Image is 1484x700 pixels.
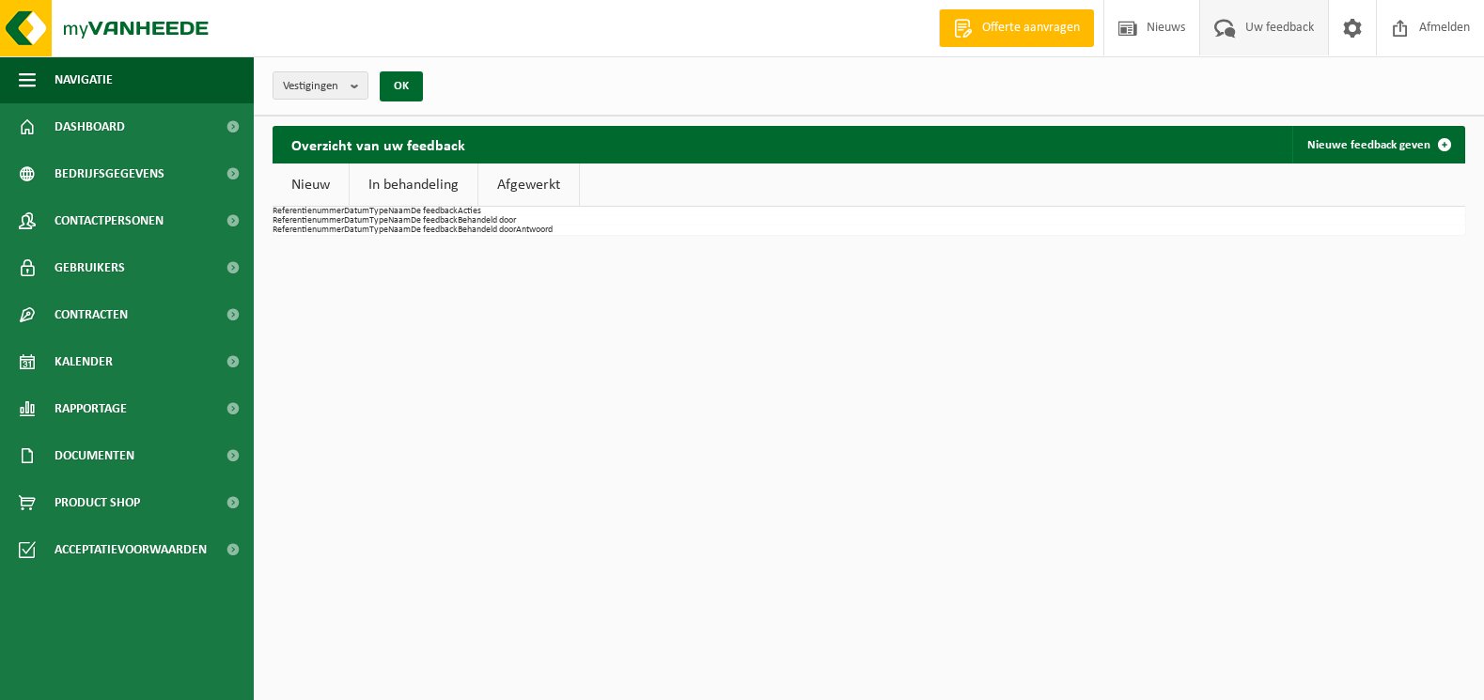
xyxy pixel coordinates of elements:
th: Naam [388,216,411,226]
th: Antwoord [516,226,553,235]
th: De feedback [411,207,458,216]
th: Datum [344,216,369,226]
th: Behandeld door [458,216,516,226]
span: Documenten [55,432,134,479]
span: Vestigingen [283,72,343,101]
span: Rapportage [55,385,127,432]
a: Afgewerkt [478,163,579,207]
th: Datum [344,207,369,216]
button: OK [380,71,423,101]
th: Acties [458,207,481,216]
h2: Overzicht van uw feedback [273,126,484,163]
span: Contactpersonen [55,197,164,244]
th: De feedback [411,216,458,226]
a: In behandeling [350,163,477,207]
th: Referentienummer [273,226,344,235]
span: Acceptatievoorwaarden [55,526,207,573]
button: Vestigingen [273,71,368,100]
span: Offerte aanvragen [977,19,1085,38]
span: Dashboard [55,103,125,150]
th: Behandeld door [458,226,516,235]
span: Product Shop [55,479,140,526]
th: Type [369,226,388,235]
th: Referentienummer [273,216,344,226]
th: Datum [344,226,369,235]
th: Referentienummer [273,207,344,216]
a: Nieuwe feedback geven [1292,126,1463,163]
a: Offerte aanvragen [939,9,1094,47]
span: Bedrijfsgegevens [55,150,164,197]
th: De feedback [411,226,458,235]
th: Type [369,207,388,216]
span: Kalender [55,338,113,385]
th: Naam [388,226,411,235]
a: Nieuw [273,163,349,207]
th: Type [369,216,388,226]
span: Navigatie [55,56,113,103]
th: Naam [388,207,411,216]
span: Contracten [55,291,128,338]
span: Gebruikers [55,244,125,291]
